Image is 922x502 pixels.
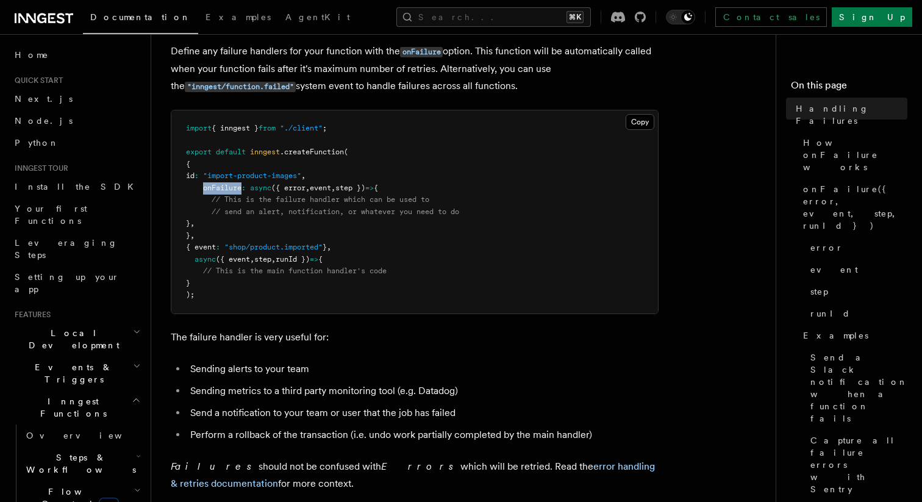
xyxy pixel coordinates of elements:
[278,4,357,33] a: AgentKit
[190,231,195,240] span: ,
[10,110,143,132] a: Node.js
[241,184,246,192] span: :
[185,80,296,91] a: "inngest/function.failed"
[10,310,51,320] span: Features
[806,346,907,429] a: Send a Slack notification when a function fails
[187,426,659,443] li: Perform a rollback of the transaction (i.e. undo work partially completed by the main handler)
[15,204,87,226] span: Your first Functions
[216,148,246,156] span: default
[365,184,374,192] span: =>
[15,116,73,126] span: Node.js
[806,303,907,325] a: runId
[323,124,327,132] span: ;
[186,243,216,251] span: { event
[10,395,132,420] span: Inngest Functions
[271,255,276,264] span: ,
[187,360,659,378] li: Sending alerts to your team
[306,184,310,192] span: ,
[186,231,190,240] span: }
[187,404,659,421] li: Send a notification to your team or user that the job has failed
[216,243,220,251] span: :
[810,307,851,320] span: runId
[21,451,136,476] span: Steps & Workflows
[381,461,460,472] em: Errors
[198,4,278,33] a: Examples
[803,329,868,342] span: Examples
[224,243,323,251] span: "shop/product.imported"
[190,219,195,228] span: ,
[195,171,199,180] span: :
[10,361,133,385] span: Events & Triggers
[280,124,323,132] span: "./client"
[171,329,659,346] p: The failure handler is very useful for:
[798,325,907,346] a: Examples
[186,219,190,228] span: }
[285,12,350,22] span: AgentKit
[186,290,195,299] span: );
[806,429,907,500] a: Capture all failure errors with Sentry
[187,382,659,400] li: Sending metrics to a third party monitoring tool (e.g. Datadog)
[254,255,271,264] span: step
[344,148,348,156] span: (
[10,176,143,198] a: Install the SDK
[803,137,907,173] span: How onFailure works
[195,255,216,264] span: async
[280,148,344,156] span: .createFunction
[276,255,310,264] span: runId })
[323,243,327,251] span: }
[798,178,907,237] a: onFailure({ error, event, step, runId })
[212,124,259,132] span: { inngest }
[10,356,143,390] button: Events & Triggers
[203,184,241,192] span: onFailure
[396,7,591,27] button: Search...⌘K
[250,148,280,156] span: inngest
[171,461,655,489] a: error handling & retries documentation
[10,390,143,425] button: Inngest Functions
[806,259,907,281] a: event
[15,94,73,104] span: Next.js
[400,47,443,57] code: onFailure
[810,434,907,495] span: Capture all failure errors with Sentry
[832,7,912,27] a: Sign Up
[10,132,143,154] a: Python
[186,148,212,156] span: export
[806,281,907,303] a: step
[310,184,331,192] span: event
[212,207,459,216] span: // send an alert, notification, or whatever you need to do
[203,267,387,275] span: // This is the main function handler's code
[791,98,907,132] a: Handling Failures
[185,82,296,92] code: "inngest/function.failed"
[10,88,143,110] a: Next.js
[810,264,858,276] span: event
[10,44,143,66] a: Home
[335,184,365,192] span: step })
[10,163,68,173] span: Inngest tour
[803,183,907,232] span: onFailure({ error, event, step, runId })
[171,461,259,472] em: Failures
[259,124,276,132] span: from
[796,102,907,127] span: Handling Failures
[15,49,49,61] span: Home
[10,76,63,85] span: Quick start
[798,132,907,178] a: How onFailure works
[810,351,908,425] span: Send a Slack notification when a function fails
[318,255,323,264] span: {
[810,242,843,254] span: error
[626,114,654,130] button: Copy
[310,255,318,264] span: =>
[301,171,306,180] span: ,
[271,184,306,192] span: ({ error
[15,238,118,260] span: Leveraging Steps
[10,232,143,266] a: Leveraging Steps
[26,431,152,440] span: Overview
[566,11,584,23] kbd: ⌘K
[90,12,191,22] span: Documentation
[250,184,271,192] span: async
[10,198,143,232] a: Your first Functions
[810,285,828,298] span: step
[10,327,133,351] span: Local Development
[171,458,659,492] p: should not be confused with which will be retried. Read the for more context.
[400,45,443,57] a: onFailure
[186,124,212,132] span: import
[15,272,120,294] span: Setting up your app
